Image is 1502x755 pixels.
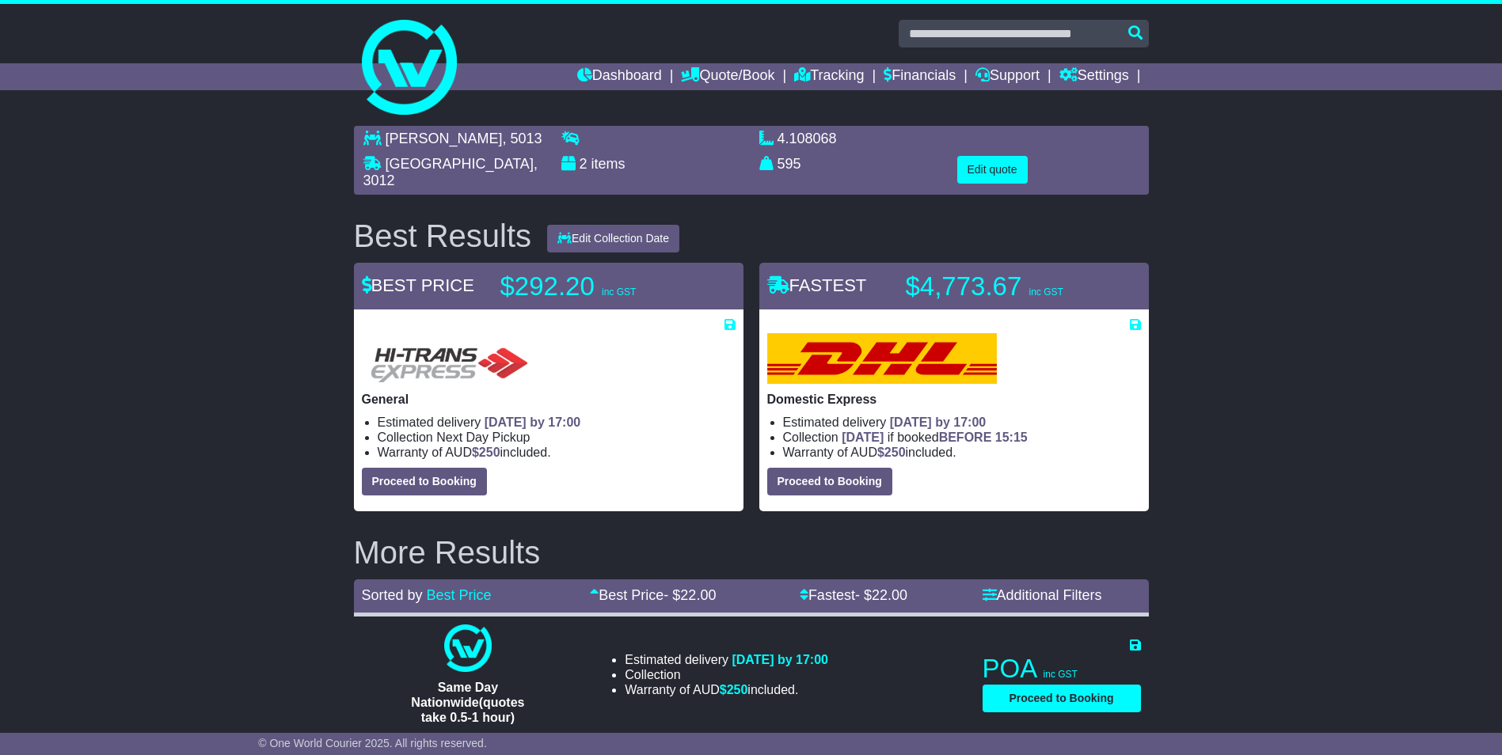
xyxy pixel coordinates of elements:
[720,683,748,696] span: $
[363,156,538,189] span: , 3012
[1059,63,1129,90] a: Settings
[362,392,736,407] p: General
[732,653,828,666] span: [DATE] by 17:00
[664,587,716,603] span: - $
[783,445,1141,460] li: Warranty of AUD included.
[884,63,956,90] a: Financials
[479,446,500,459] span: 250
[983,653,1141,685] p: POA
[591,156,626,172] span: items
[346,218,540,253] div: Best Results
[778,131,837,146] span: 4.108068
[778,156,801,172] span: 595
[547,225,679,252] button: Edit Collection Date
[362,468,487,495] button: Proceed to Booking
[378,445,736,460] li: Warranty of AUD included.
[681,63,774,90] a: Quote/Book
[767,468,892,495] button: Proceed to Booking
[794,63,864,90] a: Tracking
[783,430,1141,445] li: Collection
[842,431,1027,444] span: if booked
[500,271,698,302] p: $292.20
[995,431,1028,444] span: 15:15
[983,685,1141,712] button: Proceed to Booking
[362,333,534,384] img: HiTrans (Machship): General
[767,392,1141,407] p: Domestic Express
[855,587,907,603] span: - $
[503,131,542,146] span: , 5013
[386,131,503,146] span: [PERSON_NAME]
[580,156,587,172] span: 2
[362,587,423,603] span: Sorted by
[842,431,884,444] span: [DATE]
[890,415,987,429] span: [DATE] by 17:00
[800,587,907,603] a: Fastest- $22.00
[680,587,716,603] span: 22.00
[472,446,500,459] span: $
[427,587,492,603] a: Best Price
[877,446,906,459] span: $
[625,652,828,667] li: Estimated delivery
[975,63,1040,90] a: Support
[386,156,534,172] span: [GEOGRAPHIC_DATA]
[436,431,530,444] span: Next Day Pickup
[378,430,736,445] li: Collection
[884,446,906,459] span: 250
[957,156,1028,184] button: Edit quote
[625,667,828,682] li: Collection
[1029,286,1063,298] span: inc GST
[767,333,997,384] img: DHL: Domestic Express
[625,682,828,697] li: Warranty of AUD included.
[983,587,1102,603] a: Additional Filters
[354,535,1149,570] h2: More Results
[577,63,662,90] a: Dashboard
[590,587,716,603] a: Best Price- $22.00
[872,587,907,603] span: 22.00
[906,271,1104,302] p: $4,773.67
[362,275,474,295] span: BEST PRICE
[411,681,524,724] span: Same Day Nationwide(quotes take 0.5-1 hour)
[939,431,992,444] span: BEFORE
[783,415,1141,430] li: Estimated delivery
[727,683,748,696] span: 250
[767,275,867,295] span: FASTEST
[602,286,636,298] span: inc GST
[444,624,492,672] img: One World Courier: Same Day Nationwide(quotes take 0.5-1 hour)
[378,415,736,430] li: Estimated delivery
[258,737,487,749] span: © One World Courier 2025. All rights reserved.
[485,415,581,429] span: [DATE] by 17:00
[1044,669,1078,680] span: inc GST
